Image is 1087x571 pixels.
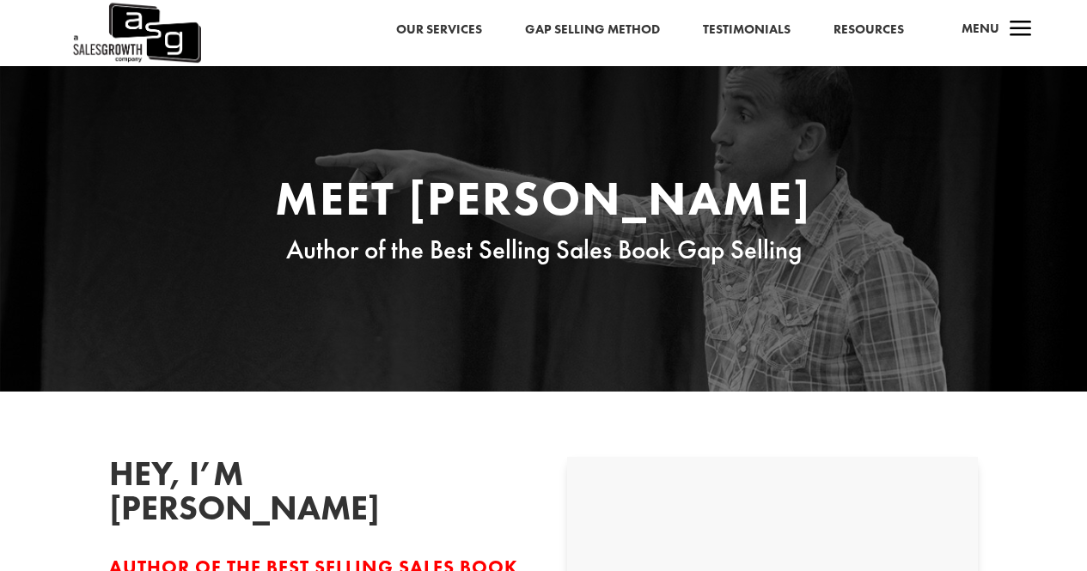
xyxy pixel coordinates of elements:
[217,174,870,231] h1: Meet [PERSON_NAME]
[834,19,904,41] a: Resources
[286,233,802,266] span: Author of the Best Selling Sales Book Gap Selling
[396,19,482,41] a: Our Services
[703,19,791,41] a: Testimonials
[1004,13,1038,47] span: a
[525,19,660,41] a: Gap Selling Method
[962,20,999,37] span: Menu
[109,457,367,534] h2: Hey, I’m [PERSON_NAME]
